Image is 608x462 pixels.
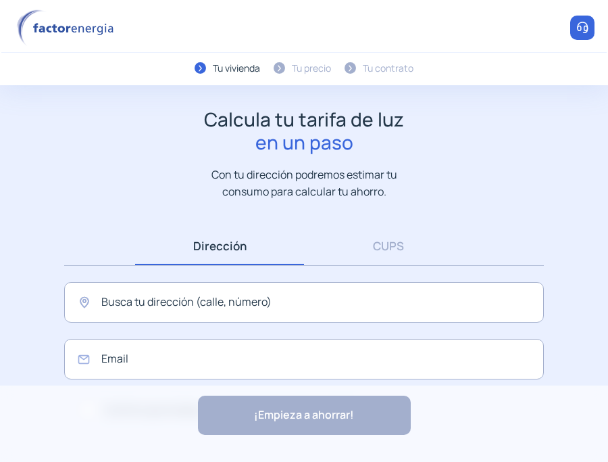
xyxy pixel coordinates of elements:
[213,61,260,76] div: Tu vivienda
[14,9,122,47] img: logo factor
[292,61,331,76] div: Tu precio
[576,21,589,34] img: llamar
[135,227,304,265] a: Dirección
[204,108,404,154] h1: Calcula tu tarifa de luz
[198,166,411,200] p: Con tu dirección podremos estimar tu consumo para calcular tu ahorro.
[363,61,413,76] div: Tu contrato
[304,227,473,265] a: CUPS
[204,131,404,154] span: en un paso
